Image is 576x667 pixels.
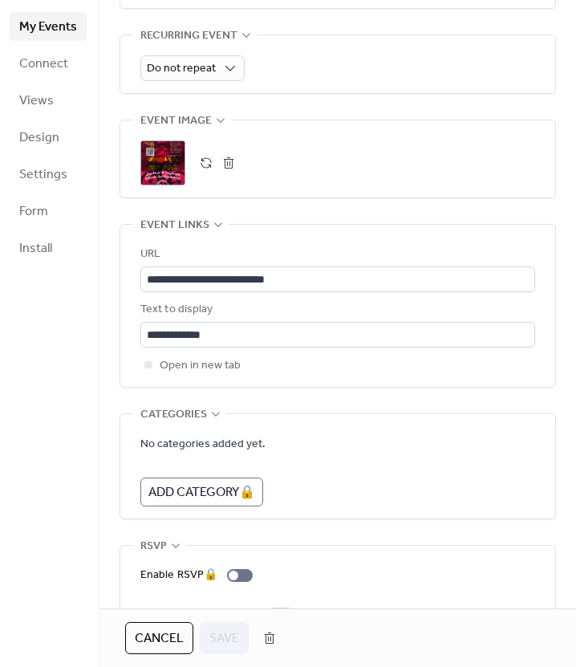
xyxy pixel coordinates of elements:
span: No categories added yet. [140,435,266,454]
span: Event image [140,112,212,131]
span: Form [19,202,48,222]
a: Settings [10,160,87,189]
span: Design [19,128,59,148]
div: Limit number of guests [140,604,258,624]
span: My Events [19,18,77,37]
a: Form [10,197,87,226]
span: Connect [19,55,68,74]
a: My Events [10,12,87,41]
span: Categories [140,405,207,425]
div: Text to display [140,300,532,319]
a: Design [10,123,87,152]
span: Cancel [135,629,184,649]
span: Install [19,239,52,258]
span: Event links [140,216,209,235]
button: Cancel [125,622,193,654]
span: RSVP [140,537,167,556]
span: Settings [19,165,67,185]
span: Views [19,92,54,111]
a: Connect [10,49,87,78]
span: Recurring event [140,26,237,46]
span: Do not repeat [147,58,216,79]
div: ; [140,140,185,185]
a: Views [10,86,87,115]
span: Open in new tab [160,356,241,376]
a: Install [10,234,87,262]
div: URL [140,245,532,264]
